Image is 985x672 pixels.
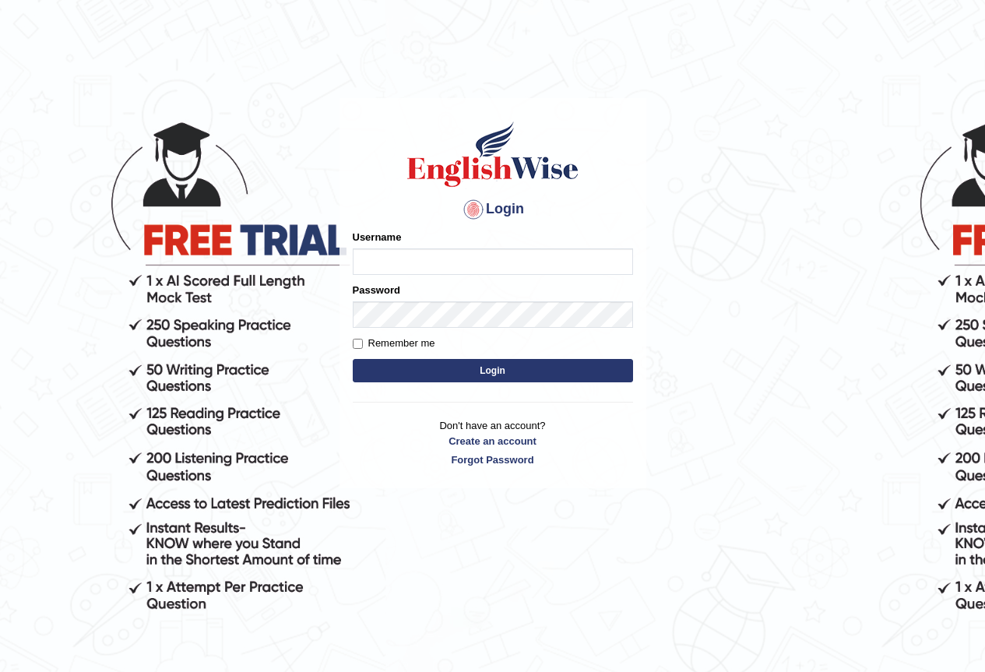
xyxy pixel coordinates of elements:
[353,230,402,245] label: Username
[353,434,633,449] a: Create an account
[353,418,633,466] p: Don't have an account?
[353,283,400,297] label: Password
[353,339,363,349] input: Remember me
[353,197,633,222] h4: Login
[353,452,633,467] a: Forgot Password
[353,336,435,351] label: Remember me
[353,359,633,382] button: Login
[404,119,582,189] img: Logo of English Wise sign in for intelligent practice with AI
